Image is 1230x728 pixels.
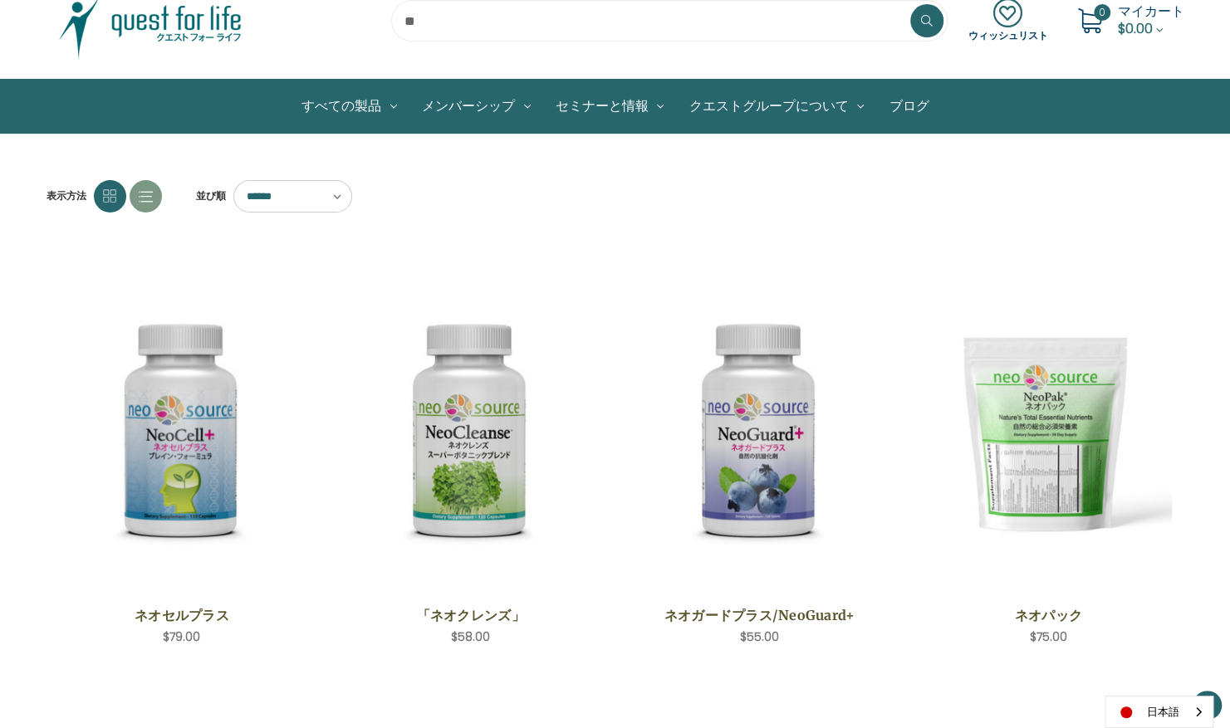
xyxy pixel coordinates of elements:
a: 「ネオクレンズ」 [356,605,585,625]
a: クエストグループについて [676,80,876,133]
a: NeoGuard Plus,$55.00 [636,269,883,594]
label: 並び順 [187,183,226,208]
span: $55.00 [740,628,779,645]
a: NeoCleanse,$58.00 [347,269,594,594]
span: $79.00 [163,628,200,645]
a: ネオセルプラス [67,605,296,625]
img: ネオガードプラス/NeoGuard+ [636,308,883,555]
a: ブログ [876,80,941,133]
span: 表示方法 [47,188,86,203]
span: マイカート [1118,2,1184,21]
img: ネオパック [925,308,1172,555]
aside: Language selected: 日本語 [1105,696,1213,728]
span: $58.00 [451,628,490,645]
a: NeoPak,$75.00 [925,269,1172,594]
a: ネオパック [934,605,1163,625]
a: ネオガードプラス/NeoGuard+ [645,605,874,625]
a: メンバーシップ [409,80,543,133]
div: Language [1105,696,1213,728]
span: 0 [1094,4,1110,21]
a: All Products [289,80,409,133]
img: ネオセルプラス [59,308,306,555]
a: NeoCell Plus,$79.00 [59,269,306,594]
span: $75.00 [1030,628,1067,645]
span: $0.00 [1118,19,1153,38]
img: 「ネオクレンズ」 [347,308,594,555]
a: 日本語 [1105,696,1213,727]
a: Cart with 0 items [1118,2,1184,38]
a: セミナーと情報 [543,80,677,133]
